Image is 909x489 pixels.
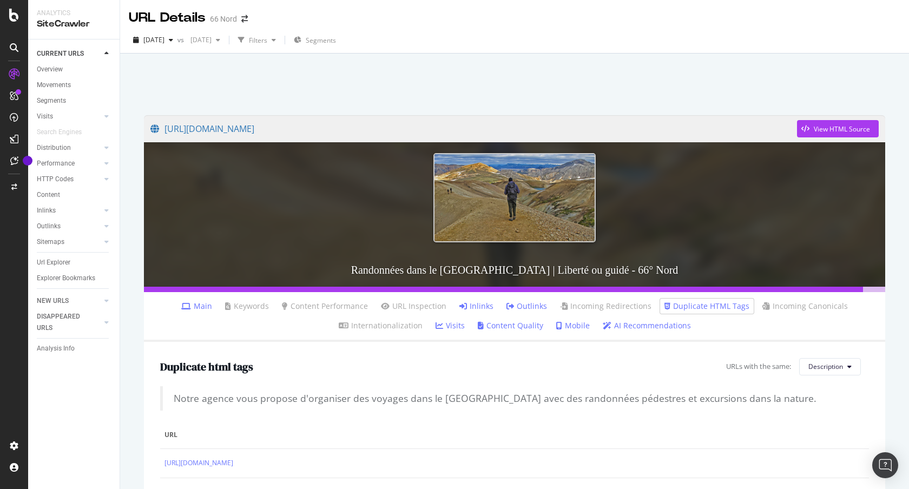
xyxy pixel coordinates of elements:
div: Search Engines [37,127,82,138]
a: CURRENT URLS [37,48,101,60]
span: vs [177,35,186,44]
h3: Randonnées dans le [GEOGRAPHIC_DATA] | Liberté ou guidé - 66° Nord [144,253,885,287]
a: Outlinks [506,301,547,312]
a: Overview [37,64,112,75]
a: NEW URLS [37,295,101,307]
a: Inlinks [459,301,493,312]
div: Analytics [37,9,111,18]
div: Inlinks [37,205,56,216]
div: Visits [37,111,53,122]
span: Segments [306,36,336,45]
a: Main [181,301,212,312]
span: Description [808,362,843,371]
a: Content [37,189,112,201]
button: [DATE] [129,31,177,49]
span: URLs with the same: [726,361,791,372]
a: Analysis Info [37,343,112,354]
div: Performance [37,158,75,169]
button: [DATE] [186,31,225,49]
a: Incoming Redirections [560,301,651,312]
button: Segments [289,31,340,49]
div: Movements [37,80,71,91]
button: View HTML Source [797,120,879,137]
a: Visits [436,320,465,331]
div: arrow-right-arrow-left [241,15,248,23]
a: Content Performance [282,301,368,312]
a: Segments [37,95,112,107]
a: Url Explorer [37,257,112,268]
div: Outlinks [37,221,61,232]
a: Distribution [37,142,101,154]
div: NEW URLS [37,295,69,307]
a: Content Quality [478,320,543,331]
a: AI Recommendations [603,320,691,331]
a: Visits [37,111,101,122]
a: Duplicate HTML Tags [664,301,749,312]
a: Performance [37,158,101,169]
div: DISAPPEARED URLS [37,311,91,334]
a: Internationalization [339,320,423,331]
a: Inlinks [37,205,101,216]
div: Distribution [37,142,71,154]
button: Filters [234,31,280,49]
blockquote: Notre agence vous propose d'organiser des voyages dans le [GEOGRAPHIC_DATA] avec des randonnées p... [160,386,869,411]
div: Analysis Info [37,343,75,354]
div: Segments [37,95,66,107]
div: SiteCrawler [37,18,111,30]
a: Mobile [556,320,590,331]
a: Movements [37,80,112,91]
div: Overview [37,64,63,75]
div: View HTML Source [814,124,870,134]
a: Sitemaps [37,236,101,248]
a: Outlinks [37,221,101,232]
a: Incoming Canonicals [762,301,848,312]
a: Explorer Bookmarks [37,273,112,284]
div: Open Intercom Messenger [872,452,898,478]
div: CURRENT URLS [37,48,84,60]
div: Url Explorer [37,257,70,268]
div: Sitemaps [37,236,64,248]
a: HTTP Codes [37,174,101,185]
a: DISAPPEARED URLS [37,311,101,334]
div: Explorer Bookmarks [37,273,95,284]
a: [URL][DOMAIN_NAME] [150,115,797,142]
div: 66 Nord [210,14,237,24]
a: Search Engines [37,127,93,138]
a: URL Inspection [381,301,446,312]
span: URL [164,430,862,440]
h2: Duplicate html tags [160,361,253,373]
button: Description [799,358,861,375]
a: [URL][DOMAIN_NAME] [164,458,233,468]
div: HTTP Codes [37,174,74,185]
div: Tooltip anchor [23,156,32,166]
div: URL Details [129,9,206,27]
img: Randonnées dans le Grand Nord | Liberté ou guidé - 66° Nord [433,153,596,242]
a: Keywords [225,301,269,312]
div: Content [37,189,60,201]
span: 2025 Jan. 28th [186,35,212,44]
span: 2025 Aug. 12th [143,35,164,44]
div: Filters [249,36,267,45]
